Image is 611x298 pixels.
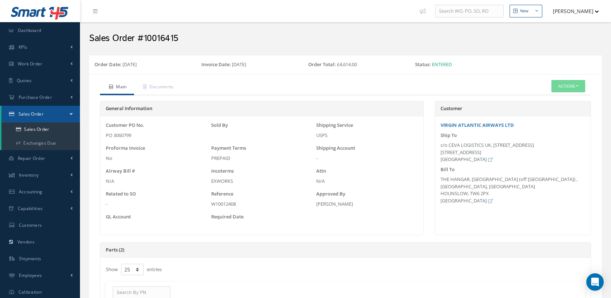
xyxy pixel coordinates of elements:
[435,5,504,18] input: Search WO, PO, SO, RO
[19,289,42,295] span: Calibration
[95,61,121,68] label: Order Date:
[316,145,355,152] label: Shipping Account
[134,80,181,95] a: Documents
[106,132,208,139] div: PO 3060799
[520,8,528,14] div: New
[316,168,326,175] label: Attn
[441,106,585,112] h5: Customer
[19,172,39,178] span: Inventory
[415,61,431,68] label: Status:
[89,33,602,44] h2: Sales Order #10016415
[211,122,228,129] label: Sold By
[1,106,80,122] a: Sales Order
[441,176,585,204] div: THE HANGAR, [GEOGRAPHIC_DATA] (off [GEOGRAPHIC_DATA]) , [GEOGRAPHIC_DATA], [GEOGRAPHIC_DATA] HOUN...
[19,272,42,278] span: Employees
[551,80,585,93] button: Actions
[211,145,246,152] label: Payment Terms
[316,132,418,139] div: USPS
[201,61,231,68] label: Invoice Date:
[17,239,35,245] span: Vendors
[106,190,136,198] label: Related to SO
[1,122,80,136] a: Sales Order
[106,247,585,253] h5: Parts (2)
[232,61,246,68] span: [DATE]
[106,122,144,129] label: Customer PO No.
[337,61,357,68] span: £4,614.00
[19,44,27,50] span: KPIs
[586,273,604,291] div: Open Intercom Messenger
[18,61,43,67] span: Work Order
[18,205,43,212] span: Capabilities
[106,155,208,162] div: No
[106,178,208,185] div: N/A
[17,77,32,84] span: Quotes
[316,122,353,129] label: Shipping Service
[211,155,313,162] div: PREPAID
[147,263,162,273] label: entries
[316,178,418,185] div: N/A
[441,142,585,163] div: c/o CEVA LOGISTICS UK, [STREET_ADDRESS] [STREET_ADDRESS] [GEOGRAPHIC_DATA]
[106,145,145,152] label: Proforma Invoice
[441,132,457,139] label: Ship To
[106,263,118,273] label: Show
[211,178,313,185] div: EXWORKS
[18,27,41,33] span: Dashboard
[100,80,134,95] a: Main
[19,222,42,228] span: Customers
[316,190,345,198] label: Approved By
[308,61,336,68] label: Order Total:
[316,201,418,208] div: [PERSON_NAME]
[510,5,542,17] button: New
[19,189,43,195] span: Accounting
[18,155,45,161] span: Repair Order
[1,136,80,150] a: Exchanges Due
[106,106,418,112] h5: General Information
[441,166,455,173] label: Bill To
[211,190,233,198] label: Reference
[211,213,244,221] label: Required Date
[106,168,135,175] label: Airway Bill #
[122,61,137,68] span: [DATE]
[19,255,41,262] span: Shipments
[19,111,44,117] span: Sales Order
[106,213,131,221] label: GL Account
[432,61,452,68] span: Entered
[211,201,313,208] div: W10012408
[441,122,514,128] a: VIRGIN ATLANTIC AIRWAYS LTD
[546,4,599,18] button: [PERSON_NAME]
[211,168,234,175] label: Incoterms
[316,155,418,162] div: -
[106,201,107,207] span: -
[19,94,52,100] span: Purchase Order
